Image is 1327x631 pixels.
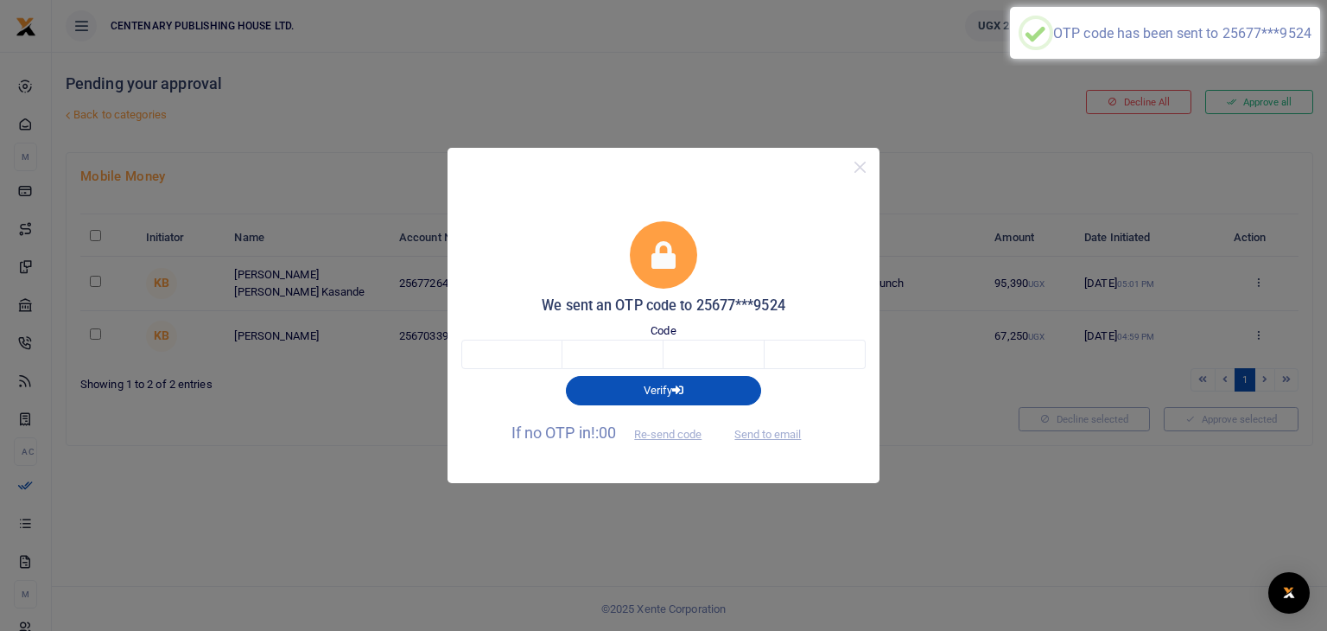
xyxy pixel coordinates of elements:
div: OTP code has been sent to 25677***9524 [1053,25,1311,41]
button: Verify [566,376,761,405]
button: Close [848,155,873,180]
span: If no OTP in [511,424,717,442]
label: Code [651,322,676,340]
h5: We sent an OTP code to 25677***9524 [461,297,866,315]
div: Open Intercom Messenger [1268,572,1310,614]
span: !:00 [591,424,616,442]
